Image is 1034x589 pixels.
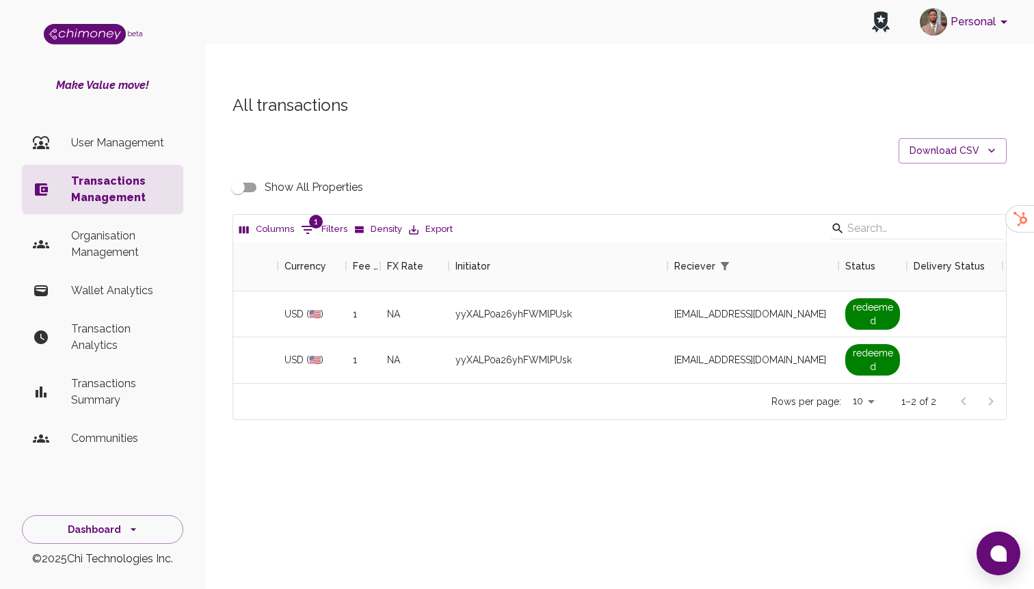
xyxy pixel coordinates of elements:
div: 10 [847,391,879,411]
div: 1 active filter [715,257,734,276]
div: USD (🇺🇸) [278,337,346,383]
p: 1–2 of 2 [901,395,936,408]
div: Initiator [449,241,667,291]
div: Fee ($) [353,241,380,291]
button: Export [406,219,456,240]
button: Dashboard [22,515,183,545]
div: Currency [284,241,326,291]
span: beta [127,29,143,38]
h5: All transactions [233,94,1007,116]
span: [EMAIL_ADDRESS][DOMAIN_NAME] [674,353,826,367]
p: User Management [71,135,172,151]
div: FX Rate [387,241,423,291]
div: 1 [346,291,380,337]
p: Communities [71,430,172,447]
p: Transactions Management [71,173,172,206]
button: Open chat window [977,532,1020,575]
div: 1 [346,337,380,383]
p: Rows per page: [771,395,841,408]
div: yyXALP0a26yhFWMlPUsk [449,291,667,337]
div: NA [380,337,449,383]
div: Reciever [674,241,715,291]
p: Transaction Analytics [71,321,172,354]
div: Value [196,241,278,291]
span: redeemed [845,344,900,376]
div: Status [838,241,907,291]
div: Status [845,241,875,291]
p: Wallet Analytics [71,283,172,299]
button: Show filters [297,219,351,241]
img: Logo [44,24,126,44]
div: FX Rate [380,241,449,291]
div: 10.00 [196,291,278,337]
div: Initiator [455,241,490,291]
div: 20.00 [196,337,278,383]
div: NA [380,291,449,337]
button: Download CSV [899,138,1007,163]
input: Search… [847,218,983,239]
span: Show All Properties [265,179,363,196]
span: redeemed [845,298,900,330]
div: USD (🇺🇸) [278,291,346,337]
button: Select columns [236,219,297,240]
div: Fee ($) [346,241,380,291]
div: yyXALP0a26yhFWMlPUsk [449,337,667,383]
img: avatar [920,8,947,36]
button: account of current user [914,4,1018,40]
div: Reciever [667,241,838,291]
span: 1 [309,215,323,228]
button: Show filters [715,257,734,276]
button: Density [351,219,406,240]
div: Delivery Status [907,241,1003,291]
button: Sort [734,257,754,276]
span: [EMAIL_ADDRESS][DOMAIN_NAME] [674,307,826,321]
div: Delivery Status [914,241,985,291]
div: Currency [278,241,346,291]
p: Organisation Management [71,228,172,261]
div: Search [831,218,1003,242]
p: Transactions Summary [71,376,172,408]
